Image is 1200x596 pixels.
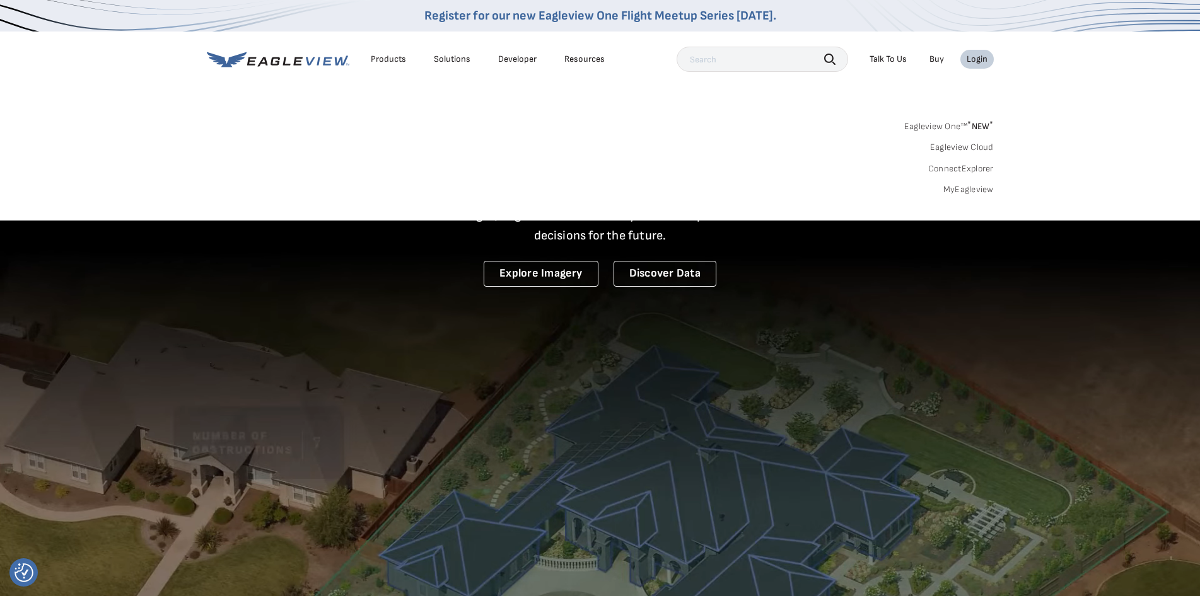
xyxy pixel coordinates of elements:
[371,54,406,65] div: Products
[677,47,848,72] input: Search
[424,8,776,23] a: Register for our new Eagleview One Flight Meetup Series [DATE].
[904,117,994,132] a: Eagleview One™*NEW*
[564,54,605,65] div: Resources
[498,54,537,65] a: Developer
[929,54,944,65] a: Buy
[15,563,33,582] button: Consent Preferences
[943,184,994,195] a: MyEagleview
[967,121,993,132] span: NEW
[967,54,987,65] div: Login
[434,54,470,65] div: Solutions
[928,163,994,175] a: ConnectExplorer
[484,261,598,287] a: Explore Imagery
[930,142,994,153] a: Eagleview Cloud
[614,261,716,287] a: Discover Data
[870,54,907,65] div: Talk To Us
[15,563,33,582] img: Revisit consent button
